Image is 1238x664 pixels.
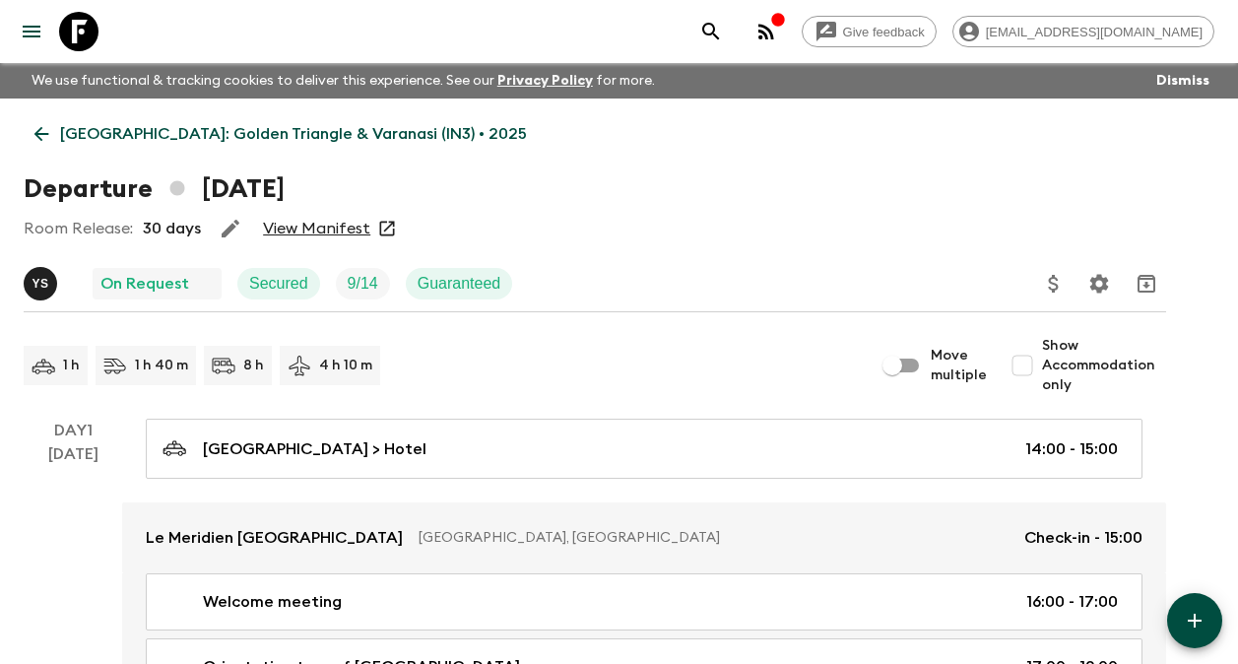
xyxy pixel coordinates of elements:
[32,276,48,292] p: Y S
[237,268,320,299] div: Secured
[203,437,426,461] p: [GEOGRAPHIC_DATA] > Hotel
[243,356,264,375] p: 8 h
[1034,264,1074,303] button: Update Price, Early Bird Discount and Costs
[60,122,527,146] p: [GEOGRAPHIC_DATA]: Golden Triangle & Varanasi (IN3) • 2025
[24,419,122,442] p: Day 1
[1042,336,1166,395] span: Show Accommodation only
[348,272,378,296] p: 9 / 14
[24,63,663,99] p: We use functional & tracking cookies to deliver this experience. See our for more.
[122,502,1166,573] a: Le Meridien [GEOGRAPHIC_DATA][GEOGRAPHIC_DATA], [GEOGRAPHIC_DATA]Check-in - 15:00
[1024,526,1142,550] p: Check-in - 15:00
[63,356,80,375] p: 1 h
[1025,437,1118,461] p: 14:00 - 15:00
[24,267,61,300] button: YS
[1026,590,1118,614] p: 16:00 - 17:00
[24,217,133,240] p: Room Release:
[100,272,189,296] p: On Request
[24,169,285,209] h1: Departure [DATE]
[146,573,1142,631] a: Welcome meeting16:00 - 17:00
[263,219,370,238] a: View Manifest
[802,16,937,47] a: Give feedback
[952,16,1214,47] div: [EMAIL_ADDRESS][DOMAIN_NAME]
[497,74,593,88] a: Privacy Policy
[1079,264,1119,303] button: Settings
[1151,67,1214,95] button: Dismiss
[143,217,201,240] p: 30 days
[931,346,987,385] span: Move multiple
[419,528,1009,548] p: [GEOGRAPHIC_DATA], [GEOGRAPHIC_DATA]
[832,25,936,39] span: Give feedback
[24,273,61,289] span: Yashvardhan Singh Shekhawat
[12,12,51,51] button: menu
[691,12,731,51] button: search adventures
[418,272,501,296] p: Guaranteed
[319,356,372,375] p: 4 h 10 m
[203,590,342,614] p: Welcome meeting
[24,114,538,154] a: [GEOGRAPHIC_DATA]: Golden Triangle & Varanasi (IN3) • 2025
[975,25,1213,39] span: [EMAIL_ADDRESS][DOMAIN_NAME]
[249,272,308,296] p: Secured
[146,526,403,550] p: Le Meridien [GEOGRAPHIC_DATA]
[336,268,390,299] div: Trip Fill
[146,419,1142,479] a: [GEOGRAPHIC_DATA] > Hotel14:00 - 15:00
[1127,264,1166,303] button: Archive (Completed, Cancelled or Unsynced Departures only)
[135,356,188,375] p: 1 h 40 m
